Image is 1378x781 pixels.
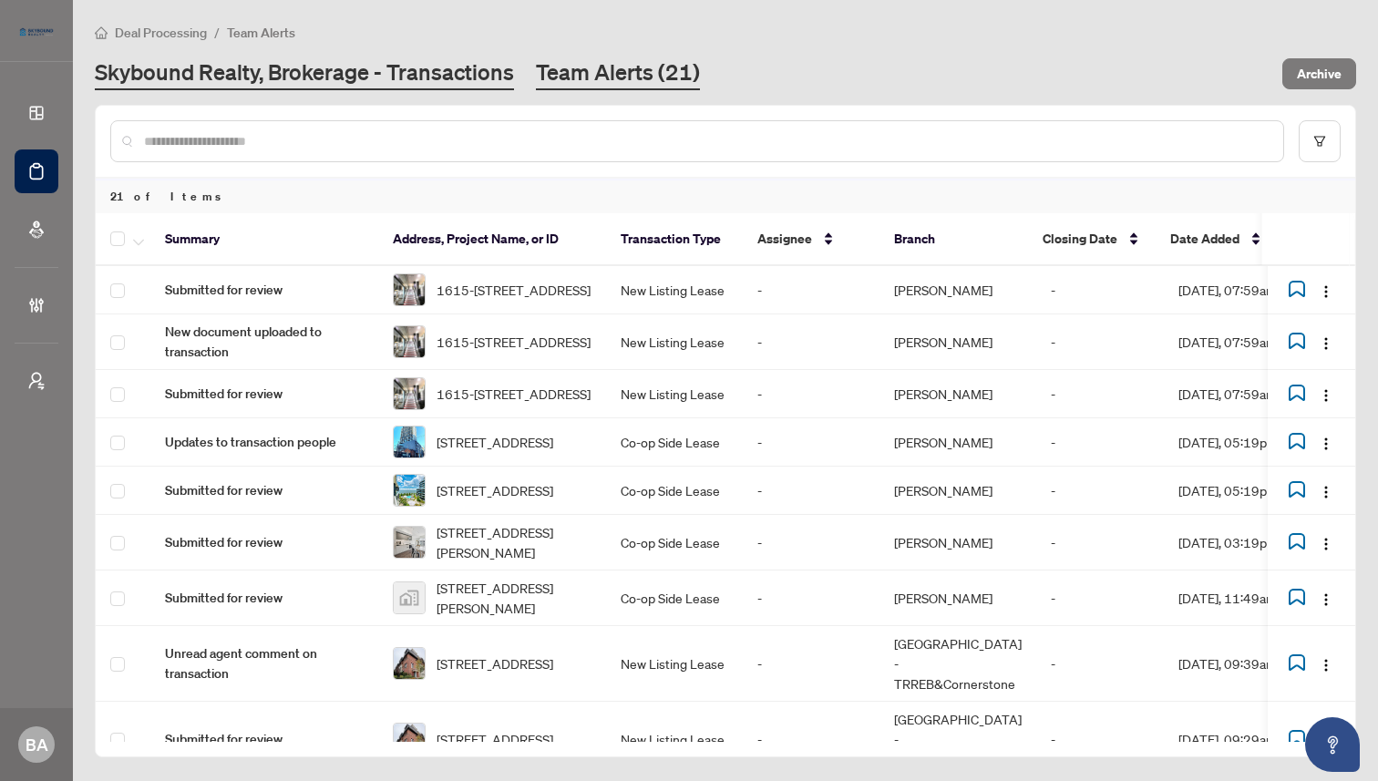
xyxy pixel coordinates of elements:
span: Submitted for review [165,384,364,404]
img: thumbnail-img [394,274,425,305]
td: [PERSON_NAME] [879,515,1036,570]
td: - [1036,515,1164,570]
img: Logo [1319,658,1333,673]
th: Address, Project Name, or ID [378,213,606,266]
span: Submitted for review [165,729,364,749]
span: filter [1313,135,1326,148]
span: Submitted for review [165,588,364,608]
span: [STREET_ADDRESS][PERSON_NAME] [437,522,591,562]
td: [PERSON_NAME] [879,314,1036,370]
span: user-switch [27,372,46,390]
button: Logo [1311,649,1341,678]
span: 1615-[STREET_ADDRESS] [437,332,591,352]
td: [GEOGRAPHIC_DATA] - TRREB&Cornerstone [879,626,1036,702]
td: Co-op Side Lease [606,515,743,570]
button: Archive [1282,58,1356,89]
td: New Listing Lease [606,314,743,370]
span: Archive [1297,59,1342,88]
td: [DATE], 05:19pm [1164,418,1328,467]
span: [STREET_ADDRESS] [437,653,553,673]
td: - [1036,418,1164,467]
td: [GEOGRAPHIC_DATA] - TRREB&Cornerstone [879,702,1036,777]
td: [DATE], 07:59am [1164,314,1328,370]
img: thumbnail-img [394,648,425,679]
th: Date Added [1156,213,1320,266]
a: Team Alerts (21) [536,57,700,90]
img: thumbnail-img [394,326,425,357]
td: [PERSON_NAME] [879,418,1036,467]
img: Logo [1319,388,1333,403]
td: - [743,702,879,777]
td: - [1036,702,1164,777]
img: thumbnail-img [394,426,425,457]
td: - [1036,467,1164,515]
span: [STREET_ADDRESS] [437,480,553,500]
img: Logo [1319,336,1333,351]
td: New Listing Lease [606,266,743,314]
span: 1615-[STREET_ADDRESS] [437,384,591,404]
img: thumbnail-img [394,582,425,613]
span: Submitted for review [165,280,364,300]
img: Logo [1319,437,1333,451]
li: / [214,22,220,43]
button: Logo [1311,583,1341,612]
td: - [1036,314,1164,370]
td: [PERSON_NAME] [879,266,1036,314]
span: Assignee [757,229,812,249]
td: Co-op Side Lease [606,418,743,467]
img: Logo [1319,592,1333,607]
img: thumbnail-img [394,527,425,558]
td: - [743,515,879,570]
td: [DATE], 11:49am [1164,570,1328,626]
td: [DATE], 09:39am [1164,626,1328,702]
th: Summary [150,213,378,266]
button: Open asap [1305,717,1360,772]
span: 1615-[STREET_ADDRESS] [437,280,591,300]
td: - [1036,570,1164,626]
td: - [743,626,879,702]
td: - [1036,266,1164,314]
span: Unread agent comment on transaction [165,643,364,683]
td: Co-op Side Lease [606,467,743,515]
td: - [743,570,879,626]
td: [DATE], 07:59am [1164,266,1328,314]
td: - [743,418,879,467]
img: Logo [1319,537,1333,551]
button: Logo [1311,379,1341,408]
td: Co-op Side Lease [606,570,743,626]
button: Logo [1311,327,1341,356]
td: [DATE], 03:19pm [1164,515,1328,570]
td: - [743,370,879,418]
span: [STREET_ADDRESS][PERSON_NAME] [437,578,591,618]
span: Date Added [1170,229,1239,249]
img: thumbnail-img [394,378,425,409]
td: [PERSON_NAME] [879,370,1036,418]
th: Assignee [743,213,879,266]
span: Team Alerts [227,25,295,41]
div: 21 of Items [96,179,1355,213]
button: filter [1299,120,1341,162]
td: [DATE], 05:19pm [1164,467,1328,515]
span: Submitted for review [165,532,364,552]
td: - [1036,370,1164,418]
th: Closing Date [1028,213,1156,266]
span: home [95,26,108,39]
button: Logo [1311,476,1341,505]
td: [DATE], 09:29am [1164,702,1328,777]
img: thumbnail-img [394,475,425,506]
button: Logo [1311,528,1341,557]
td: New Listing Lease [606,626,743,702]
img: Logo [1319,485,1333,499]
span: Submitted for review [165,480,364,500]
td: New Listing Lease [606,370,743,418]
td: [PERSON_NAME] [879,467,1036,515]
td: - [743,467,879,515]
td: - [1036,626,1164,702]
span: [STREET_ADDRESS] [437,432,553,452]
th: Branch [879,213,1028,266]
button: Logo [1311,275,1341,304]
span: Deal Processing [115,25,207,41]
td: - [743,314,879,370]
td: [DATE], 07:59am [1164,370,1328,418]
span: BA [26,732,48,757]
